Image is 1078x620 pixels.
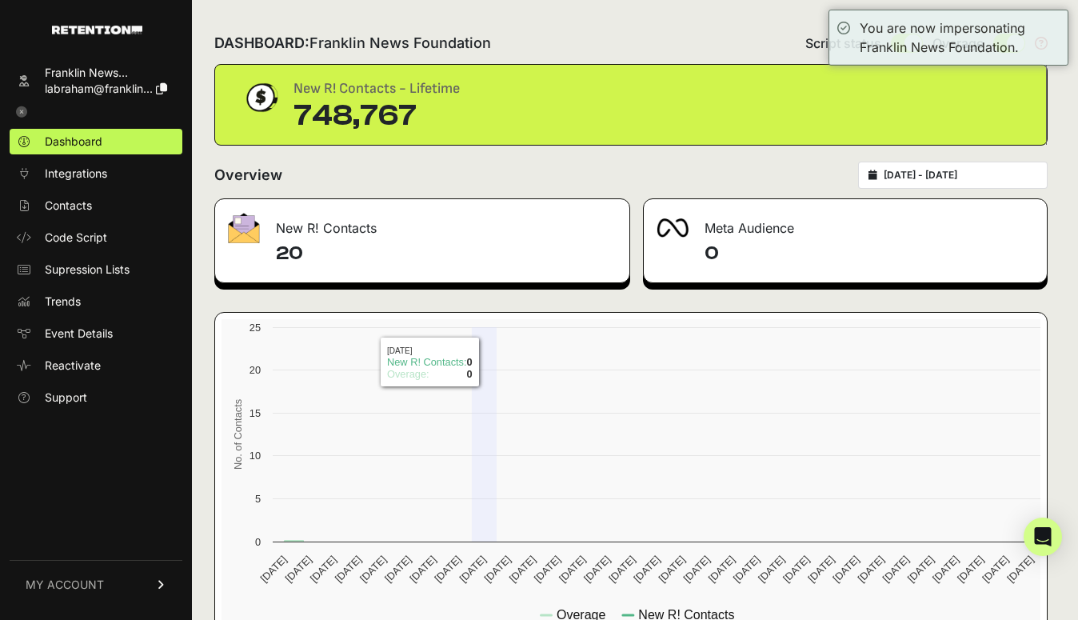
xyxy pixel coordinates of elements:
[382,554,413,585] text: [DATE]
[507,554,538,585] text: [DATE]
[805,554,836,585] text: [DATE]
[10,60,182,102] a: Franklin News... labraham@franklin...
[228,213,260,243] img: fa-envelope-19ae18322b30453b285274b1b8af3d052b27d846a4fbe8435d1a52b978f639a2.png
[293,78,460,100] div: New R! Contacts - Lifetime
[10,560,182,609] a: MY ACCOUNT
[606,554,637,585] text: [DATE]
[706,554,737,585] text: [DATE]
[250,407,261,419] text: 15
[45,390,87,406] span: Support
[905,554,936,585] text: [DATE]
[26,577,104,593] span: MY ACCOUNT
[657,218,689,238] img: fa-meta-2f981b61bb99beabf952f7030308934f19ce035c18b003e963880cc3fabeebb7.png
[10,353,182,378] a: Reactivate
[10,257,182,282] a: Supression Lists
[45,230,107,246] span: Code Script
[705,241,1034,266] h4: 0
[10,225,182,250] a: Code Script
[232,399,244,470] text: No. of Contacts
[276,241,617,266] h4: 20
[731,554,762,585] text: [DATE]
[581,554,613,585] text: [DATE]
[214,164,282,186] h2: Overview
[644,199,1047,247] div: Meta Audience
[532,554,563,585] text: [DATE]
[656,554,687,585] text: [DATE]
[482,554,513,585] text: [DATE]
[930,554,961,585] text: [DATE]
[308,554,339,585] text: [DATE]
[309,34,491,51] span: Franklin News Foundation
[10,321,182,346] a: Event Details
[10,193,182,218] a: Contacts
[45,198,92,214] span: Contacts
[10,289,182,314] a: Trends
[631,554,662,585] text: [DATE]
[980,554,1011,585] text: [DATE]
[255,536,261,548] text: 0
[432,554,463,585] text: [DATE]
[10,161,182,186] a: Integrations
[250,364,261,376] text: 20
[255,493,261,505] text: 5
[557,554,588,585] text: [DATE]
[1024,518,1062,556] div: Open Intercom Messenger
[52,26,142,34] img: Retention.com
[860,18,1060,57] div: You are now impersonating Franklin News Foundation.
[955,554,986,585] text: [DATE]
[214,32,491,54] h2: DASHBOARD:
[357,554,389,585] text: [DATE]
[10,385,182,410] a: Support
[215,199,629,247] div: New R! Contacts
[45,262,130,278] span: Supression Lists
[457,554,488,585] text: [DATE]
[880,554,912,585] text: [DATE]
[781,554,812,585] text: [DATE]
[45,326,113,342] span: Event Details
[45,65,167,81] div: Franklin News...
[407,554,438,585] text: [DATE]
[681,554,713,585] text: [DATE]
[45,134,102,150] span: Dashboard
[45,82,153,95] span: labraham@franklin...
[45,294,81,310] span: Trends
[293,100,460,132] div: 748,767
[10,129,182,154] a: Dashboard
[333,554,364,585] text: [DATE]
[250,322,261,334] text: 25
[1004,554,1036,585] text: [DATE]
[45,358,101,374] span: Reactivate
[856,554,887,585] text: [DATE]
[805,34,881,53] span: Script status
[283,554,314,585] text: [DATE]
[830,554,861,585] text: [DATE]
[756,554,787,585] text: [DATE]
[45,166,107,182] span: Integrations
[241,78,281,118] img: dollar-coin-05c43ed7efb7bc0c12610022525b4bbbb207c7efeef5aecc26f025e68dcafac9.png
[250,450,261,462] text: 10
[258,554,289,585] text: [DATE]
